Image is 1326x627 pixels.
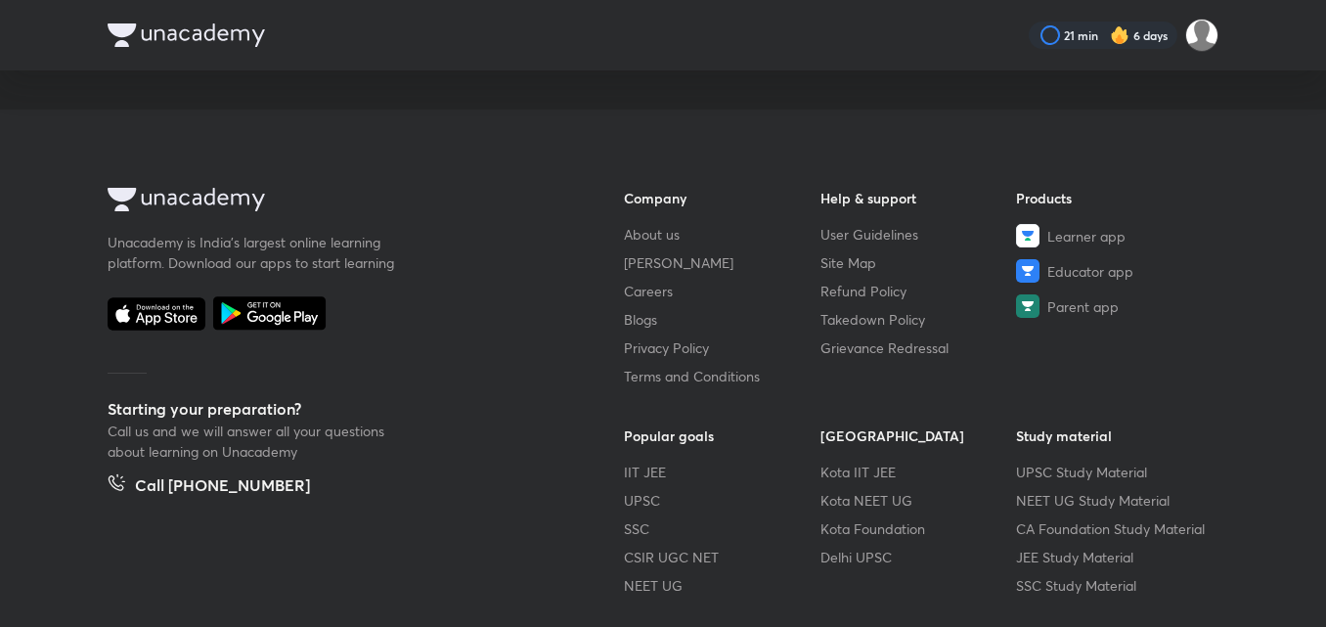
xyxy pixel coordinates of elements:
[624,309,820,330] a: Blogs
[820,490,1017,511] a: Kota NEET UG
[108,188,265,211] img: Company Logo
[1016,294,1213,318] a: Parent app
[1016,518,1213,539] a: CA Foundation Study Material
[108,397,561,421] h5: Starting your preparation?
[1016,224,1039,247] img: Learner app
[624,462,820,482] a: IIT JEE
[624,337,820,358] a: Privacy Policy
[108,473,310,501] a: Call [PHONE_NUMBER]
[624,224,820,245] a: About us
[624,281,820,301] a: Careers
[624,252,820,273] a: [PERSON_NAME]
[624,281,673,301] span: Careers
[624,518,820,539] a: SSC
[1016,224,1213,247] a: Learner app
[624,575,820,596] a: NEET UG
[820,547,1017,567] a: Delhi UPSC
[820,224,1017,245] a: User Guidelines
[820,281,1017,301] a: Refund Policy
[1016,188,1213,208] h6: Products
[1016,259,1039,283] img: Educator app
[108,188,561,216] a: Company Logo
[1016,462,1213,482] a: UPSC Study Material
[624,547,820,567] a: CSIR UGC NET
[624,366,820,386] a: Terms and Conditions
[1016,547,1213,567] a: JEE Study Material
[1110,25,1129,45] img: streak
[135,473,310,501] h5: Call [PHONE_NUMBER]
[820,518,1017,539] a: Kota Foundation
[1047,261,1133,282] span: Educator app
[1016,294,1039,318] img: Parent app
[1047,296,1119,317] span: Parent app
[820,425,1017,446] h6: [GEOGRAPHIC_DATA]
[624,490,820,511] a: UPSC
[108,23,265,47] img: Company Logo
[1016,425,1213,446] h6: Study material
[1016,259,1213,283] a: Educator app
[624,425,820,446] h6: Popular goals
[820,252,1017,273] a: Site Map
[1047,226,1126,246] span: Learner app
[108,232,401,273] p: Unacademy is India’s largest online learning platform. Download our apps to start learning
[820,337,1017,358] a: Grievance Redressal
[624,188,820,208] h6: Company
[108,421,401,462] p: Call us and we will answer all your questions about learning on Unacademy
[1016,490,1213,511] a: NEET UG Study Material
[820,188,1017,208] h6: Help & support
[820,462,1017,482] a: Kota IIT JEE
[1016,575,1213,596] a: SSC Study Material
[820,309,1017,330] a: Takedown Policy
[1185,19,1218,52] img: pradhap B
